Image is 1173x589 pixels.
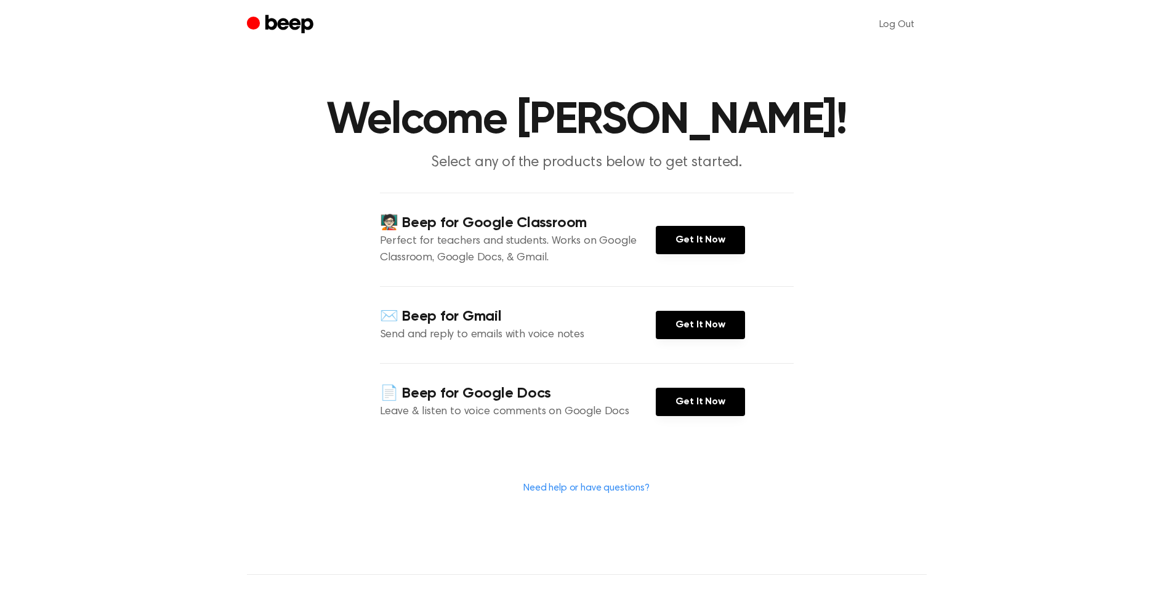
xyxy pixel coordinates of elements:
[272,98,902,143] h1: Welcome [PERSON_NAME]!
[380,213,656,233] h4: 🧑🏻‍🏫 Beep for Google Classroom
[867,10,927,39] a: Log Out
[656,311,745,339] a: Get It Now
[656,226,745,254] a: Get It Now
[247,13,316,37] a: Beep
[656,388,745,416] a: Get It Now
[380,327,656,343] p: Send and reply to emails with voice notes
[350,153,823,173] p: Select any of the products below to get started.
[380,383,656,404] h4: 📄 Beep for Google Docs
[380,233,656,266] p: Perfect for teachers and students. Works on Google Classroom, Google Docs, & Gmail.
[523,483,650,493] a: Need help or have questions?
[380,404,656,420] p: Leave & listen to voice comments on Google Docs
[380,307,656,327] h4: ✉️ Beep for Gmail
